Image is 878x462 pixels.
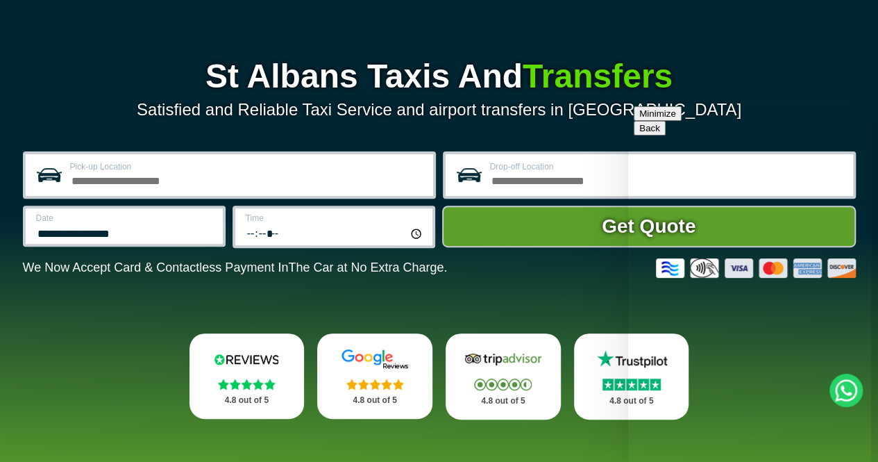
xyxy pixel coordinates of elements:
a: Google Stars 4.8 out of 5 [317,333,432,419]
p: 4.8 out of 5 [589,393,674,410]
span: The Car at No Extra Charge. [288,261,447,274]
img: Google [333,349,416,370]
p: 4.8 out of 5 [332,392,417,409]
span: Transfers [523,58,673,94]
h1: St Albans Taxis And [23,60,856,93]
label: Pick-up Location [70,163,425,171]
img: Stars [218,379,276,390]
img: Stars [346,379,404,390]
img: Tripadvisor [462,349,545,370]
p: Satisfied and Reliable Taxi Service and airport transfers in [GEOGRAPHIC_DATA] [23,100,856,119]
a: Tripadvisor Stars 4.8 out of 5 [446,333,561,420]
label: Time [246,214,424,222]
img: Stars [602,379,661,390]
iframe: chat widget [628,101,871,462]
label: Drop-off Location [490,163,845,171]
p: 4.8 out of 5 [205,392,289,409]
img: Trustpilot [590,349,673,370]
img: Reviews.io [205,349,288,370]
button: Get Quote [442,206,856,247]
p: 4.8 out of 5 [461,393,546,410]
label: Date [36,214,214,222]
a: Trustpilot Stars 4.8 out of 5 [574,333,689,420]
p: We Now Accept Card & Contactless Payment In [23,261,448,275]
img: Stars [474,379,532,390]
a: Reviews.io Stars 4.8 out of 5 [189,333,305,419]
